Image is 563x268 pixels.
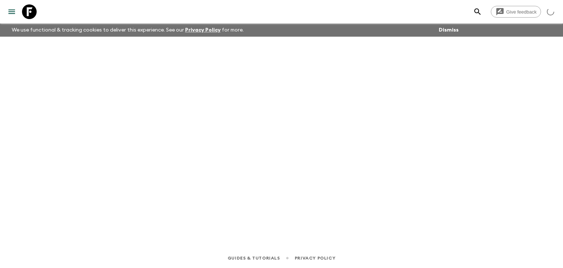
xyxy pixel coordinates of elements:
[470,4,485,19] button: search adventures
[295,254,335,262] a: Privacy Policy
[9,23,247,37] p: We use functional & tracking cookies to deliver this experience. See our for more.
[185,27,221,33] a: Privacy Policy
[502,9,541,15] span: Give feedback
[228,254,280,262] a: Guides & Tutorials
[491,6,541,18] a: Give feedback
[437,25,460,35] button: Dismiss
[4,4,19,19] button: menu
